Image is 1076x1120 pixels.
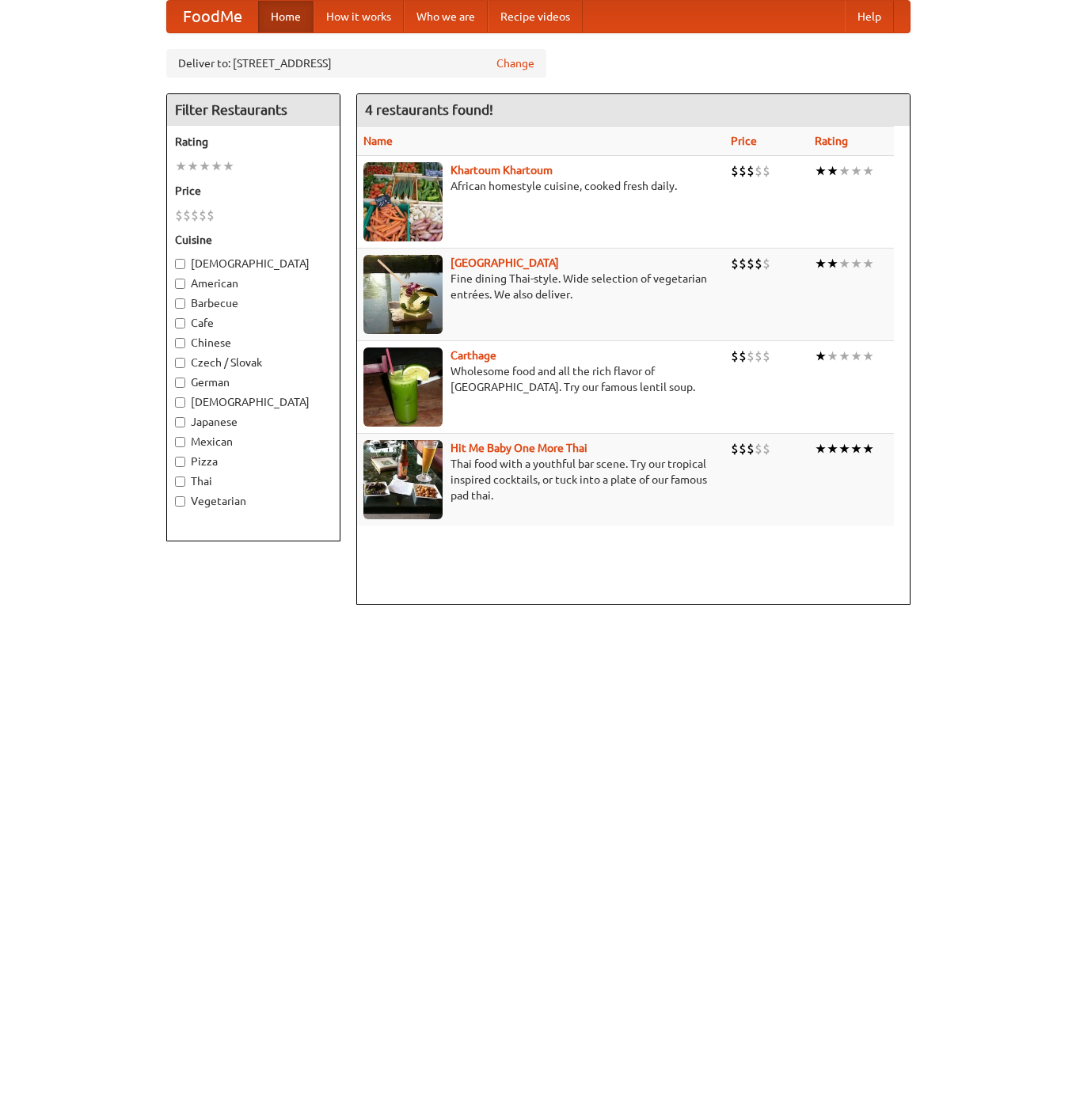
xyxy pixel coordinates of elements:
[175,493,332,509] label: Vegetarian
[862,255,874,272] li: ★
[363,456,718,503] p: Thai food with a youthful bar scene. Try our tropical inspired cocktails, or tuck into a plate of...
[488,1,583,32] a: Recipe videos
[363,178,718,194] p: African homestyle cuisine, cooked fresh daily.
[739,440,747,457] li: $
[363,347,443,427] img: carthage.jpg
[404,1,488,32] a: Who we are
[755,440,762,457] li: $
[451,349,496,362] a: Carthage
[175,394,332,410] label: [DEMOGRAPHIC_DATA]
[739,255,747,272] li: $
[183,207,191,224] li: $
[175,378,185,388] input: German
[762,347,770,365] li: $
[850,440,862,457] li: ★
[827,347,838,365] li: ★
[739,347,747,365] li: $
[175,259,185,269] input: [DEMOGRAPHIC_DATA]
[175,496,185,507] input: Vegetarian
[166,49,546,78] div: Deliver to: [STREET_ADDRESS]
[731,135,757,147] a: Price
[838,347,850,365] li: ★
[199,207,207,224] li: $
[850,347,862,365] li: ★
[175,414,332,430] label: Japanese
[827,440,838,457] li: ★
[747,255,755,272] li: $
[862,347,874,365] li: ★
[862,440,874,457] li: ★
[175,457,185,467] input: Pizza
[211,158,222,175] li: ★
[175,318,185,328] input: Cafe
[451,256,559,269] b: [GEOGRAPHIC_DATA]
[175,315,332,331] label: Cafe
[850,255,862,272] li: ★
[363,271,718,302] p: Fine dining Thai-style. Wide selection of vegetarian entrées. We also deliver.
[755,347,762,365] li: $
[191,207,199,224] li: $
[175,335,332,351] label: Chinese
[175,338,185,348] input: Chinese
[207,207,215,224] li: $
[850,162,862,180] li: ★
[496,55,534,71] a: Change
[755,255,762,272] li: $
[175,476,185,487] input: Thai
[739,162,747,180] li: $
[762,440,770,457] li: $
[747,162,755,180] li: $
[175,256,332,271] label: [DEMOGRAPHIC_DATA]
[815,135,848,147] a: Rating
[762,255,770,272] li: $
[314,1,404,32] a: How it works
[175,417,185,427] input: Japanese
[175,134,332,150] h5: Rating
[827,162,838,180] li: ★
[175,473,332,489] label: Thai
[175,454,332,469] label: Pizza
[755,162,762,180] li: $
[175,295,332,311] label: Barbecue
[175,183,332,199] h5: Price
[838,162,850,180] li: ★
[363,162,443,241] img: khartoum.jpg
[845,1,894,32] a: Help
[862,162,874,180] li: ★
[175,437,185,447] input: Mexican
[762,162,770,180] li: $
[365,102,493,117] ng-pluralize: 4 restaurants found!
[451,442,587,454] a: Hit Me Baby One More Thai
[731,440,739,457] li: $
[815,255,827,272] li: ★
[731,255,739,272] li: $
[175,232,332,248] h5: Cuisine
[187,158,199,175] li: ★
[363,440,443,519] img: babythai.jpg
[815,347,827,365] li: ★
[175,158,187,175] li: ★
[815,440,827,457] li: ★
[731,347,739,365] li: $
[175,275,332,291] label: American
[747,440,755,457] li: $
[451,164,553,177] a: Khartoum Khartoum
[175,358,185,368] input: Czech / Slovak
[363,363,718,395] p: Wholesome food and all the rich flavor of [GEOGRAPHIC_DATA]. Try our famous lentil soup.
[222,158,234,175] li: ★
[175,397,185,408] input: [DEMOGRAPHIC_DATA]
[175,279,185,289] input: American
[258,1,314,32] a: Home
[815,162,827,180] li: ★
[363,135,393,147] a: Name
[199,158,211,175] li: ★
[167,94,340,126] h4: Filter Restaurants
[363,255,443,334] img: satay.jpg
[747,347,755,365] li: $
[827,255,838,272] li: ★
[175,374,332,390] label: German
[838,440,850,457] li: ★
